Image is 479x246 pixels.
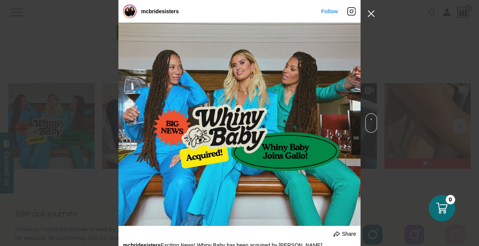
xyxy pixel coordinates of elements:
button: Close Instagram Feed Popup [365,8,377,20]
a: mcbridesisters [141,8,179,14]
a: Follow [321,8,338,14]
div: 0 [446,195,455,204]
span: Share [342,230,356,237]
